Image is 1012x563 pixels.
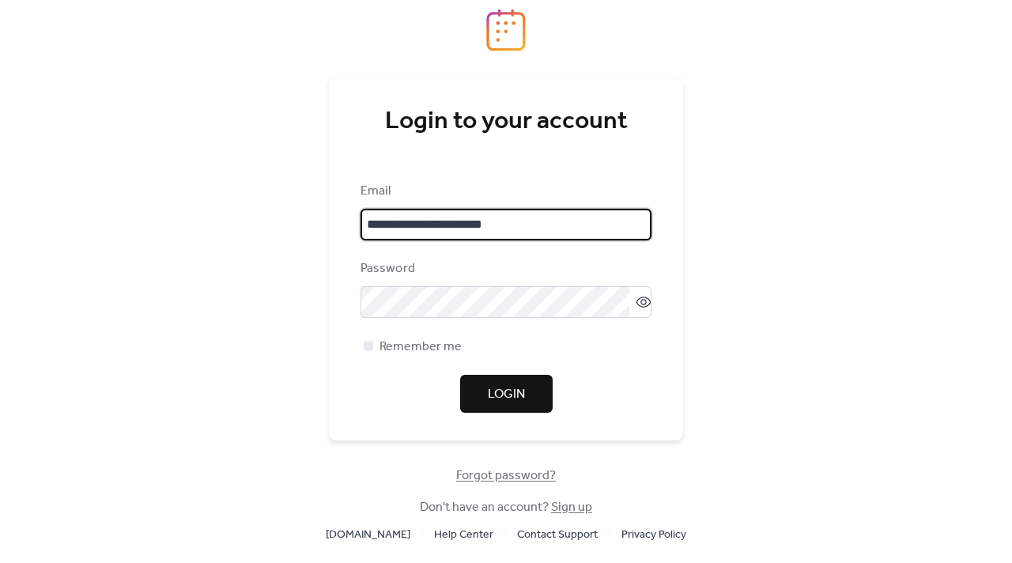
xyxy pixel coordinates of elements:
[361,182,648,201] div: Email
[434,524,493,544] a: Help Center
[456,467,556,486] span: Forgot password?
[551,495,592,520] a: Sign up
[326,524,410,544] a: [DOMAIN_NAME]
[326,526,410,545] span: [DOMAIN_NAME]
[517,526,598,545] span: Contact Support
[420,498,592,517] span: Don't have an account?
[621,524,686,544] a: Privacy Policy
[621,526,686,545] span: Privacy Policy
[486,9,526,51] img: logo
[361,106,651,138] div: Login to your account
[456,471,556,480] a: Forgot password?
[361,259,648,278] div: Password
[460,375,553,413] button: Login
[379,338,462,357] span: Remember me
[434,526,493,545] span: Help Center
[517,524,598,544] a: Contact Support
[488,385,525,404] span: Login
